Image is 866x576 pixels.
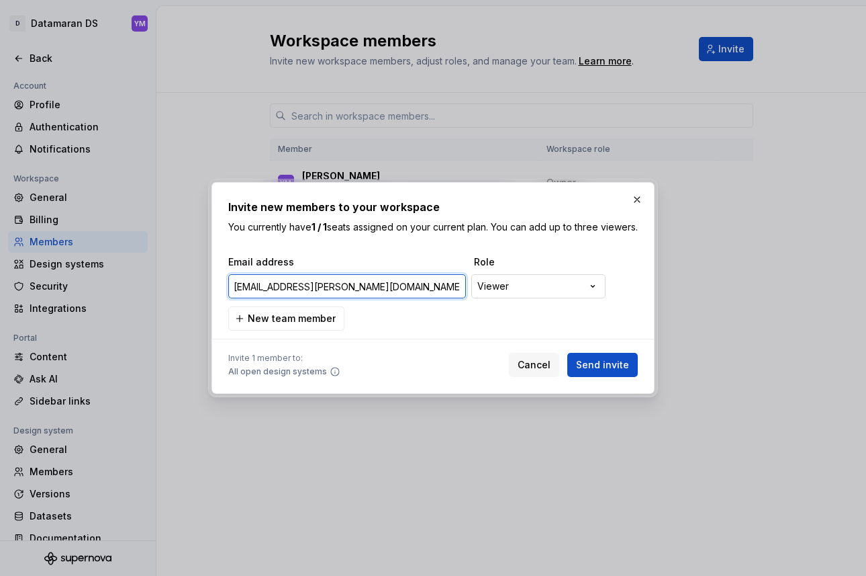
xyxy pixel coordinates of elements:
span: New team member [248,312,336,325]
b: 1 / 1 [311,221,327,233]
button: Cancel [509,353,559,377]
span: Invite 1 member to: [228,353,340,364]
span: Send invite [576,358,629,372]
span: Email address [228,255,469,269]
p: You currently have seats assigned on your current plan. You can add up to three viewers. [228,220,638,234]
button: Send invite [567,353,638,377]
h2: Invite new members to your workspace [228,199,638,215]
span: All open design systems [228,366,327,377]
span: Role [474,255,608,269]
button: New team member [228,306,344,331]
span: Cancel [518,358,550,372]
